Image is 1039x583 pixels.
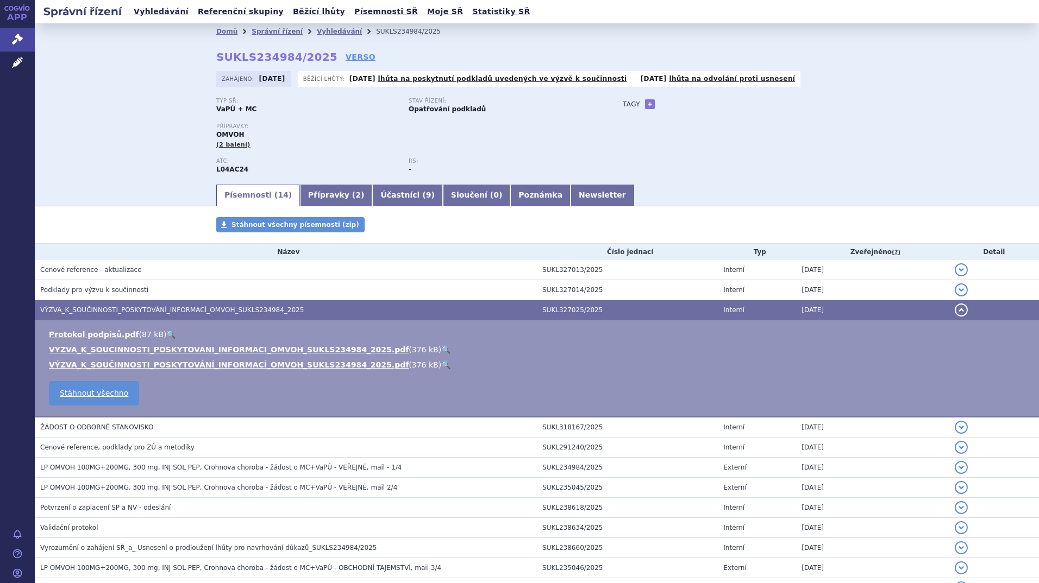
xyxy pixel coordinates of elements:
[955,501,968,514] button: detail
[723,443,744,451] span: Interní
[537,244,718,260] th: Číslo jednací
[623,98,640,111] h3: Tagy
[723,306,744,314] span: Interní
[955,441,968,454] button: detail
[216,131,244,138] span: OMVOH
[216,98,398,104] p: Typ SŘ:
[195,4,287,19] a: Referenční skupiny
[216,28,237,35] a: Domů
[955,521,968,534] button: detail
[796,498,949,518] td: [DATE]
[351,4,421,19] a: Písemnosti SŘ
[955,283,968,296] button: detail
[409,105,486,113] strong: Opatřování podkladů
[349,75,375,83] strong: [DATE]
[718,244,796,260] th: Typ
[412,360,439,369] span: 376 kB
[537,558,718,578] td: SUKL235046/2025
[290,4,348,19] a: Běžící lhůty
[723,423,744,431] span: Interní
[537,417,718,438] td: SUKL318167/2025
[537,478,718,498] td: SUKL235045/2025
[796,458,949,478] td: [DATE]
[49,360,409,369] a: VÝZVA_K_SOUČINNOSTI_POSKYTOVÁNÍ_INFORMACÍ_OMVOH_SUKLS234984_2025.pdf
[796,518,949,538] td: [DATE]
[412,345,439,354] span: 376 kB
[216,158,398,164] p: ATC:
[40,306,304,314] span: VÝZVA_K_SOUČINNOSTI_POSKYTOVÁNÍ_INFORMACÍ_OMVOH_SUKLS234984_2025
[955,541,968,554] button: detail
[645,99,655,109] a: +
[949,244,1039,260] th: Detail
[955,421,968,434] button: detail
[40,524,98,531] span: Validační protokol
[955,263,968,276] button: detail
[49,381,139,405] a: Stáhnout všechno
[537,438,718,458] td: SUKL291240/2025
[278,191,288,199] span: 14
[723,266,744,274] span: Interní
[796,558,949,578] td: [DATE]
[796,300,949,320] td: [DATE]
[40,544,377,552] span: Vyrozumění o zahájení SŘ_a_ Usnesení o prodloužení lhůty pro navrhování důkazů_SUKLS234984/2025
[49,330,139,339] a: Protokol podpisů.pdf
[349,74,627,83] p: -
[40,464,402,471] span: LP OMVOH 100MG+200MG, 300 mg, INJ SOL PEP, Crohnova choroba - žádost o MC+VaPÚ - VEŘEJNÉ, mail - 1/4
[571,185,634,206] a: Newsletter
[426,191,431,199] span: 9
[216,123,601,130] p: Přípravky:
[222,74,256,83] span: Zahájeno:
[166,330,176,339] a: 🔍
[796,438,949,458] td: [DATE]
[955,481,968,494] button: detail
[216,50,337,64] strong: SUKLS234984/2025
[669,75,795,83] a: lhůta na odvolání proti usnesení
[796,417,949,438] td: [DATE]
[955,303,968,316] button: detail
[537,300,718,320] td: SUKL327025/2025
[216,185,300,206] a: Písemnosti (14)
[409,158,590,164] p: RS:
[300,185,372,206] a: Přípravky (2)
[424,4,466,19] a: Moje SŘ
[796,244,949,260] th: Zveřejněno
[409,166,411,173] strong: -
[40,266,142,274] span: Cenové reference - aktualizace
[723,504,744,511] span: Interní
[40,484,397,491] span: LP OMVOH 100MG+200MG, 300 mg, INJ SOL PEP, Crohnova choroba - žádost o MC+VaPÚ - VEŘEJNÉ, mail 2/4
[372,185,442,206] a: Účastníci (9)
[346,52,375,62] a: VERSO
[723,286,744,294] span: Interní
[355,191,361,199] span: 2
[216,166,248,173] strong: MIRIKIZUMAB
[409,98,590,104] p: Stav řízení:
[49,329,1028,340] li: ( )
[216,217,365,232] a: Stáhnout všechny písemnosti (zip)
[723,524,744,531] span: Interní
[723,464,746,471] span: Externí
[49,359,1028,370] li: ( )
[796,538,949,558] td: [DATE]
[892,249,900,256] abbr: (?)
[796,280,949,300] td: [DATE]
[40,423,153,431] span: ŽÁDOST O ODBORNÉ STANOVISKO
[130,4,192,19] a: Vyhledávání
[216,105,256,113] strong: VaPÚ + MC
[537,280,718,300] td: SUKL327014/2025
[469,4,533,19] a: Statistiky SŘ
[723,544,744,552] span: Interní
[955,461,968,474] button: detail
[441,360,450,369] a: 🔍
[216,141,251,148] span: (2 balení)
[303,74,347,83] span: Běžící lhůty:
[376,23,455,40] li: SUKLS234984/2025
[723,564,746,572] span: Externí
[537,538,718,558] td: SUKL238660/2025
[723,484,746,491] span: Externí
[493,191,499,199] span: 0
[231,221,359,229] span: Stáhnout všechny písemnosti (zip)
[259,75,285,83] strong: [DATE]
[40,286,148,294] span: Podklady pro výzvu k součinnosti
[40,504,171,511] span: Potvrzení o zaplacení SP a NV - odeslání
[252,28,303,35] a: Správní řízení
